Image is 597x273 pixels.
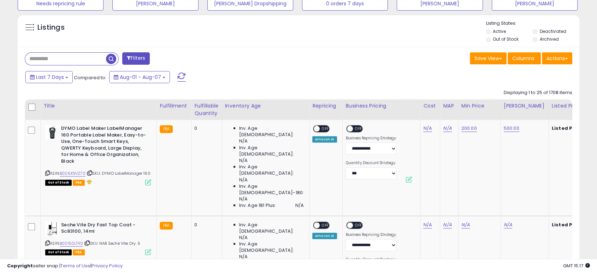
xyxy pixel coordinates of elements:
[45,125,59,139] img: 41iEYRx-q3L._SL40_.jpg
[120,74,161,81] span: Aug-01 - Aug-07
[353,222,365,228] span: OFF
[25,71,73,83] button: Last 7 Days
[45,125,151,185] div: ASIN:
[239,196,248,202] span: N/A
[552,125,584,132] b: Listed Price:
[60,170,85,176] a: B005X9VZ70
[239,138,248,144] span: N/A
[122,52,150,65] button: Filters
[85,179,92,184] i: hazardous material
[312,136,337,143] div: Amazon AI
[320,126,331,132] span: OFF
[443,221,451,228] a: N/A
[109,71,170,83] button: Aug-01 - Aug-07
[461,125,477,132] a: 200.00
[74,74,106,81] span: Compared to:
[345,102,417,110] div: Business Pricing
[239,145,304,157] span: Inv. Age [DEMOGRAPHIC_DATA]:
[239,164,304,176] span: Inv. Age [DEMOGRAPHIC_DATA]:
[504,125,519,132] a: 500.00
[45,222,59,236] img: 410pKBFvS9L._SL40_.jpg
[443,125,451,132] a: N/A
[160,125,173,133] small: FBA
[239,183,304,196] span: Inv. Age [DEMOGRAPHIC_DATA]-180:
[73,180,85,186] span: FBA
[87,170,150,176] span: | SKU: DYMO LabelManager 160
[461,102,498,110] div: Min Price
[91,262,123,269] a: Privacy Policy
[563,262,590,269] span: 2025-08-15 15:17 GMT
[312,233,337,239] div: Amazon AI
[508,52,541,64] button: Columns
[423,221,432,228] a: N/A
[37,23,65,33] h5: Listings
[61,125,147,166] b: DYMO Label Maker LabelManager 160 Portable Label Maker, Easy-to-Use, One-Touch Smart Keys, QWERTY...
[512,55,534,62] span: Columns
[194,125,216,132] div: 0
[295,202,304,209] span: N/A
[84,240,140,246] span: | SKU: NAB Seche Vite Dry .5
[542,52,572,64] button: Actions
[239,177,248,183] span: N/A
[45,222,151,255] div: ASIN:
[493,36,519,42] label: Out of Stock
[160,222,173,230] small: FBA
[493,28,506,34] label: Active
[239,222,304,234] span: Inv. Age [DEMOGRAPHIC_DATA]:
[353,126,365,132] span: OFF
[423,125,432,132] a: N/A
[45,249,72,255] span: All listings that are currently out of stock and unavailable for purchase on Amazon
[239,202,276,209] span: Inv. Age 181 Plus:
[7,263,123,269] div: seller snap | |
[504,89,572,96] div: Displaying 1 to 25 of 1708 items
[540,28,566,34] label: Deactivated
[43,102,154,110] div: Title
[36,74,64,81] span: Last 7 Days
[345,161,397,165] label: Quantity Discount Strategy:
[60,262,90,269] a: Terms of Use
[73,249,85,255] span: FBA
[486,20,579,27] p: Listing States:
[345,136,397,141] label: Business Repricing Strategy:
[45,180,72,186] span: All listings that are currently out of stock and unavailable for purchase on Amazon
[540,36,559,42] label: Archived
[461,221,470,228] a: N/A
[470,52,507,64] button: Save View
[552,221,584,228] b: Listed Price:
[443,102,455,110] div: MAP
[504,221,512,228] a: N/A
[239,125,304,138] span: Inv. Age [DEMOGRAPHIC_DATA]:
[225,102,306,110] div: Inventory Age
[194,222,216,228] div: 0
[60,240,83,246] a: B00150LT40
[345,232,397,237] label: Business Repricing Strategy:
[61,222,147,237] b: Seche Vite Dry Fast Top Coat - Sc83100, 14ml
[7,262,33,269] strong: Copyright
[160,102,188,110] div: Fulfillment
[320,222,331,228] span: OFF
[239,157,248,164] span: N/A
[504,102,546,110] div: [PERSON_NAME]
[239,241,304,254] span: Inv. Age [DEMOGRAPHIC_DATA]:
[312,102,339,110] div: Repricing
[239,234,248,241] span: N/A
[423,102,437,110] div: Cost
[194,102,219,117] div: Fulfillable Quantity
